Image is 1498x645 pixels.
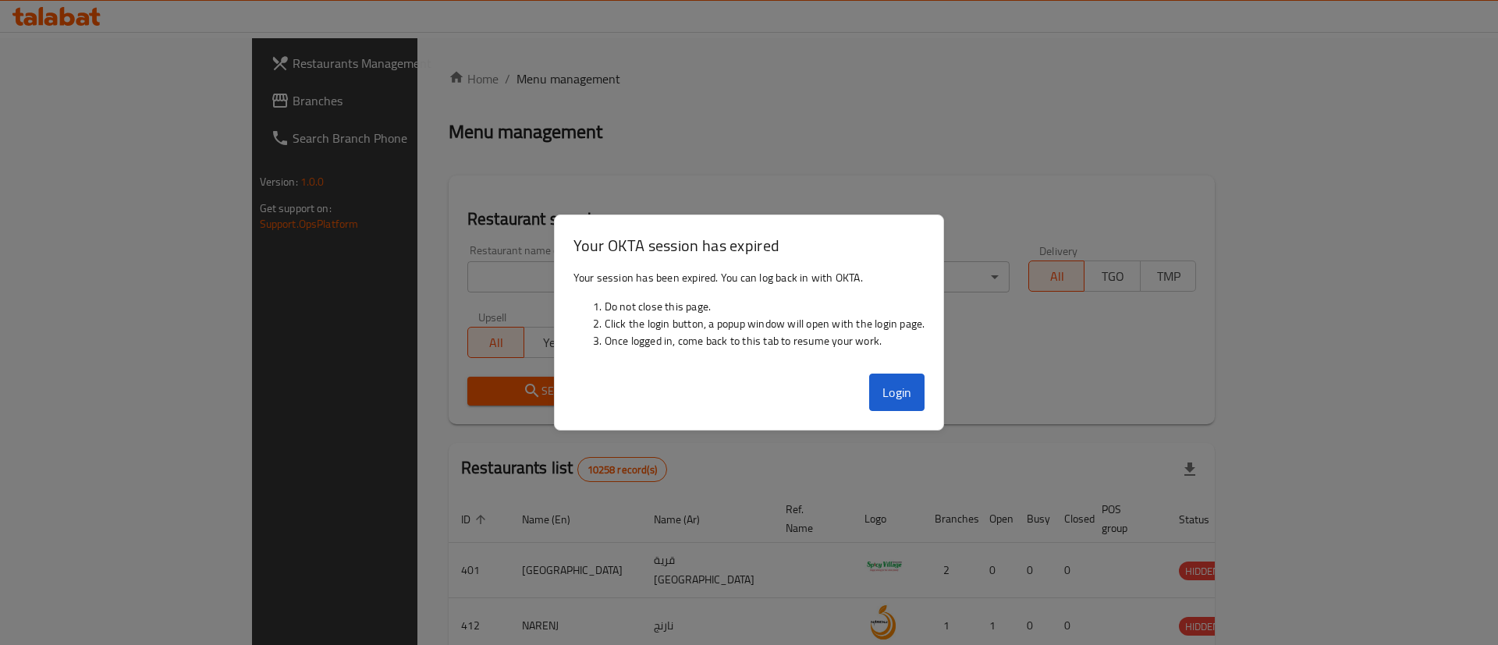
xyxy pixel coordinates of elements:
li: Do not close this page. [605,298,925,315]
button: Login [869,374,925,411]
div: Your session has been expired. You can log back in with OKTA. [555,263,944,367]
li: Click the login button, a popup window will open with the login page. [605,315,925,332]
h3: Your OKTA session has expired [573,234,925,257]
li: Once logged in, come back to this tab to resume your work. [605,332,925,349]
